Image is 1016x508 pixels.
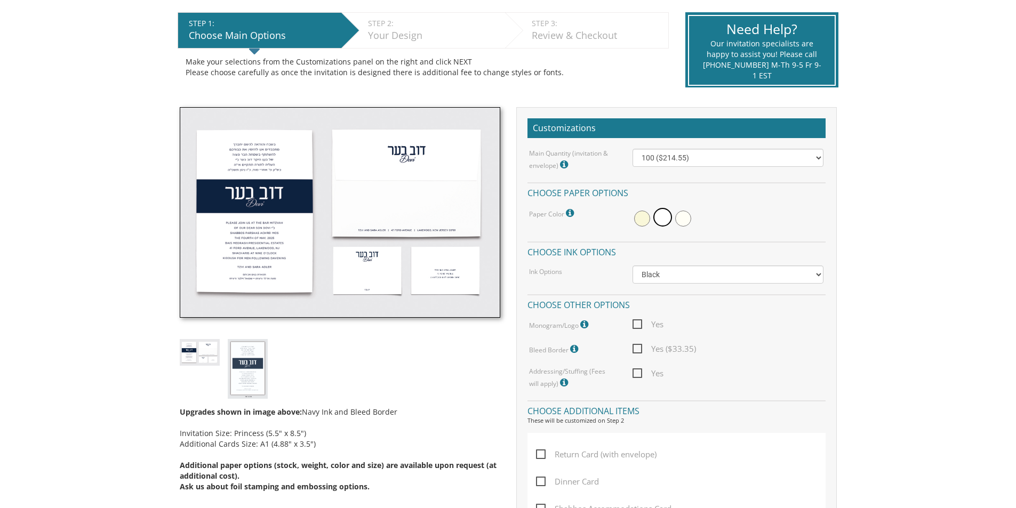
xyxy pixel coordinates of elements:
[180,407,302,417] span: Upgrades shown in image above:
[368,29,500,43] div: Your Design
[527,118,826,139] h2: Customizations
[529,267,562,276] label: Ink Options
[529,342,581,356] label: Bleed Border
[527,416,826,425] div: These will be customized on Step 2
[633,318,663,331] span: Yes
[532,18,663,29] div: STEP 3:
[527,241,826,260] h4: Choose ink options
[529,318,591,332] label: Monogram/Logo
[180,339,220,365] img: bminv-thumb-17.jpg
[527,400,826,419] h4: Choose additional items
[527,182,826,201] h4: Choose paper options
[536,448,657,461] span: Return Card (with envelope)
[633,367,663,380] span: Yes
[633,342,696,356] span: Yes ($33.35)
[702,20,821,39] div: Need Help?
[529,149,617,172] label: Main Quantity (invitation & envelope)
[527,294,826,313] h4: Choose other options
[228,339,268,398] img: no%20bleed%20samples-3.jpg
[536,475,599,488] span: Dinner Card
[529,367,617,390] label: Addressing/Stuffing (Fees will apply)
[189,29,336,43] div: Choose Main Options
[180,460,497,481] span: Additional paper options (stock, weight, color and size) are available upon request (at additiona...
[189,18,336,29] div: STEP 1:
[180,481,370,491] span: Ask us about foil stamping and embossing options.
[186,57,661,78] div: Make your selections from the Customizations panel on the right and click NEXT Please choose care...
[529,206,577,220] label: Paper Color
[368,18,500,29] div: STEP 2:
[180,399,500,492] div: Navy Ink and Bleed Border Invitation Size: Princess (5.5" x 8.5") Additional Cards Size: A1 (4.88...
[702,38,821,81] div: Our invitation specialists are happy to assist you! Please call [PHONE_NUMBER] M-Th 9-5 Fr 9-1 EST
[180,107,500,318] img: bminv-thumb-17.jpg
[532,29,663,43] div: Review & Checkout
